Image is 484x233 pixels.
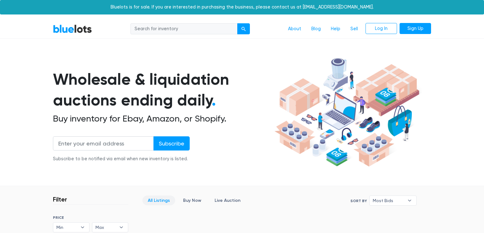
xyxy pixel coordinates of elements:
h6: PRICE [53,215,128,220]
a: Log In [366,23,397,34]
b: ▾ [115,223,128,232]
input: Enter your email address [53,136,154,151]
div: Subscribe to be notified via email when new inventory is listed. [53,156,190,162]
h2: Buy inventory for Ebay, Amazon, or Shopify. [53,113,272,124]
a: Buy Now [178,196,207,205]
a: Blog [306,23,326,35]
b: ▾ [76,223,89,232]
a: Sell [345,23,363,35]
h1: Wholesale & liquidation auctions ending daily [53,69,272,111]
b: ▾ [403,196,416,205]
img: hero-ee84e7d0318cb26816c560f6b4441b76977f77a177738b4e94f68c95b2b83dbb.png [272,55,422,170]
a: Live Auction [209,196,246,205]
a: Help [326,23,345,35]
a: BlueLots [53,24,92,33]
span: Most Bids [373,196,404,205]
a: About [283,23,306,35]
span: . [212,91,216,110]
span: Max [95,223,116,232]
input: Subscribe [153,136,190,151]
a: All Listings [142,196,175,205]
span: Min [56,223,77,232]
h3: Filter [53,196,67,203]
label: Sort By [350,198,367,204]
a: Sign Up [400,23,431,34]
input: Search for inventory [130,23,238,35]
